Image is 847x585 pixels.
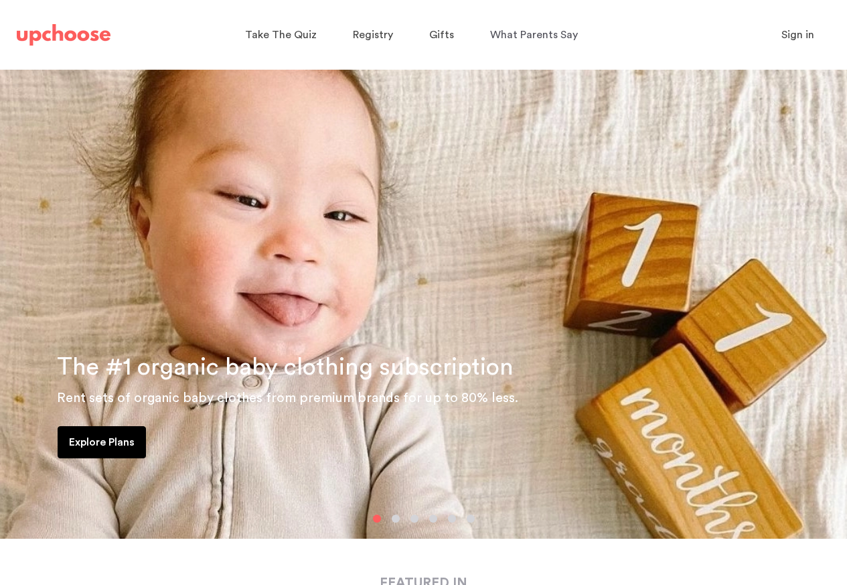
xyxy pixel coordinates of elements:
[781,29,814,40] span: Sign in
[353,29,393,40] span: Registry
[353,22,397,48] a: Registry
[490,22,582,48] a: What Parents Say
[58,426,146,458] a: Explore Plans
[245,29,317,40] span: Take The Quiz
[17,24,110,46] img: UpChoose
[57,387,831,409] p: Rent sets of organic baby clothes from premium brands for up to 80% less.
[17,21,110,49] a: UpChoose
[490,29,578,40] span: What Parents Say
[429,22,458,48] a: Gifts
[429,29,454,40] span: Gifts
[765,21,831,48] button: Sign in
[69,434,135,450] p: Explore Plans
[245,22,321,48] a: Take The Quiz
[57,355,514,379] span: The #1 organic baby clothing subscription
